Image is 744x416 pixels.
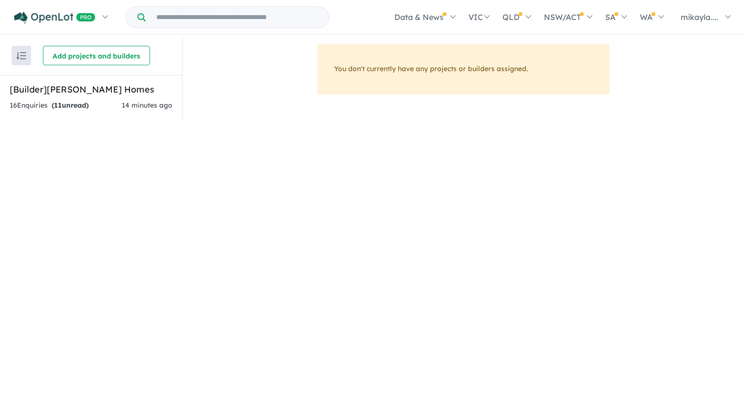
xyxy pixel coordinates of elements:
span: 14 minutes ago [122,101,172,110]
strong: ( unread) [52,101,89,110]
h5: [Builder] [PERSON_NAME] Homes [10,83,172,96]
div: 16 Enquir ies [10,100,89,112]
span: mikayla.... [681,12,718,22]
input: Try estate name, suburb, builder or developer [148,7,327,28]
button: Add projects and builders [43,46,150,65]
div: You don't currently have any projects or builders assigned. [317,44,610,95]
img: sort.svg [17,52,26,59]
span: 11 [54,101,62,110]
img: Openlot PRO Logo White [14,12,95,24]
